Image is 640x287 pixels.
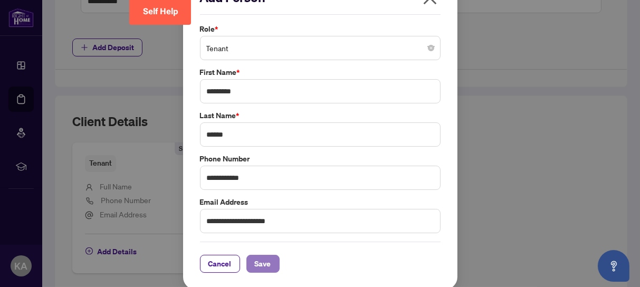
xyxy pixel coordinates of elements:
[200,153,441,165] label: Phone Number
[255,255,271,272] span: Save
[598,250,629,282] button: Open asap
[200,196,441,208] label: Email Address
[428,45,434,51] span: close-circle
[206,38,434,58] span: Tenant
[200,110,441,121] label: Last Name
[208,255,232,272] span: Cancel
[200,255,240,273] button: Cancel
[200,23,441,35] label: Role
[246,255,280,273] button: Save
[143,6,178,16] span: Self Help
[200,66,441,78] label: First Name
